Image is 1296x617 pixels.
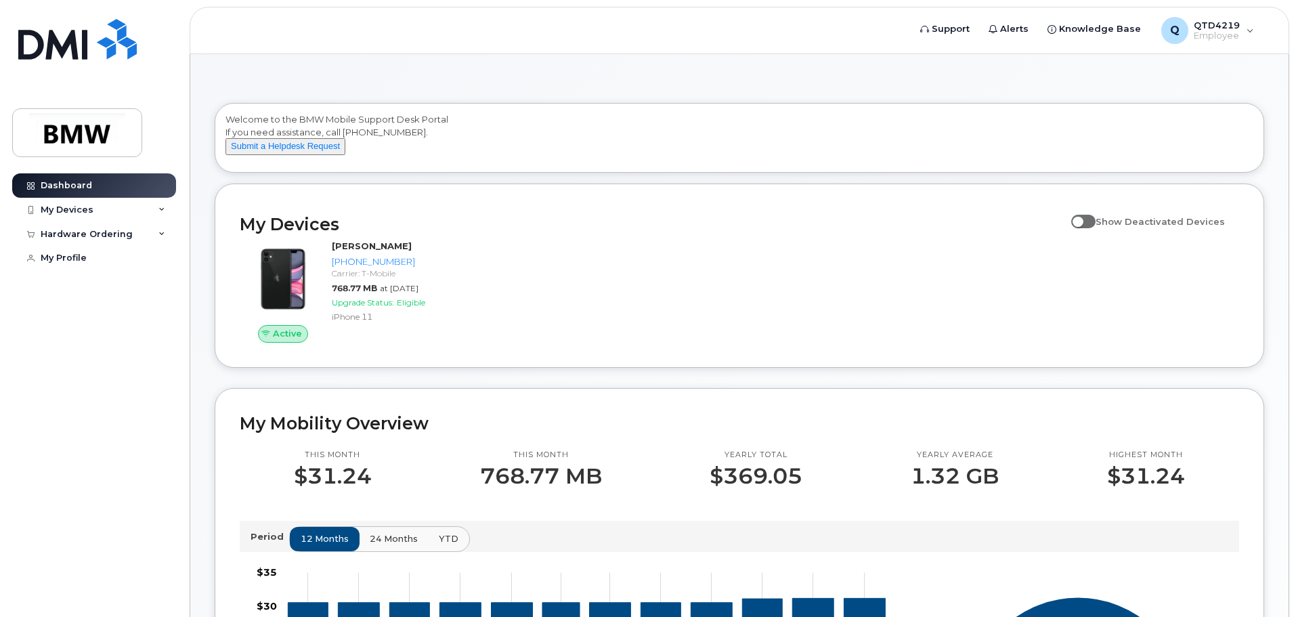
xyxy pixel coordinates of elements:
p: Yearly total [710,450,802,461]
span: Active [273,327,302,340]
strong: [PERSON_NAME] [332,240,412,251]
a: Active[PERSON_NAME][PHONE_NUMBER]Carrier: T-Mobile768.77 MBat [DATE]Upgrade Status:EligibleiPhone 11 [240,240,477,343]
p: Yearly average [911,450,999,461]
tspan: $30 [257,599,277,612]
div: [PHONE_NUMBER] [332,255,472,268]
h2: My Mobility Overview [240,413,1239,433]
p: Period [251,530,289,543]
tspan: $35 [257,566,277,578]
span: Show Deactivated Devices [1096,216,1225,227]
span: at [DATE] [380,283,418,293]
h2: My Devices [240,214,1064,234]
p: 1.32 GB [911,464,999,488]
span: YTD [439,532,458,545]
img: iPhone_11.jpg [251,247,316,312]
p: 768.77 MB [480,464,602,488]
span: 24 months [370,532,418,545]
p: This month [294,450,372,461]
p: $31.24 [1107,464,1185,488]
a: Submit a Helpdesk Request [225,140,345,151]
span: Eligible [397,297,425,307]
p: Highest month [1107,450,1185,461]
p: This month [480,450,602,461]
p: $31.24 [294,464,372,488]
p: $369.05 [710,464,802,488]
input: Show Deactivated Devices [1071,209,1082,219]
div: Carrier: T-Mobile [332,268,472,279]
button: Submit a Helpdesk Request [225,138,345,155]
div: Welcome to the BMW Mobile Support Desk Portal If you need assistance, call [PHONE_NUMBER]. [225,113,1253,167]
span: Upgrade Status: [332,297,394,307]
span: 768.77 MB [332,283,377,293]
div: iPhone 11 [332,311,472,322]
